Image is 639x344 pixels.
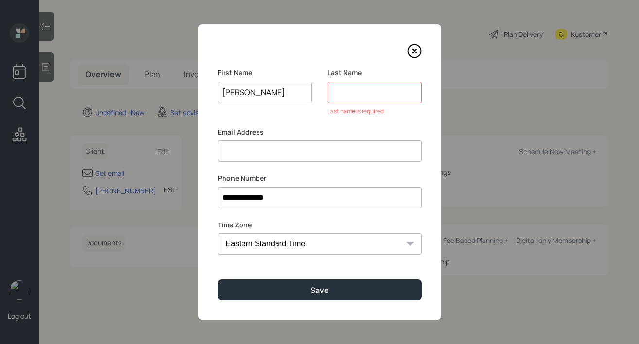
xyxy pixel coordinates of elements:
[218,173,422,183] label: Phone Number
[311,285,329,295] div: Save
[218,68,312,78] label: First Name
[328,107,422,116] div: Last name is required
[218,220,422,230] label: Time Zone
[218,127,422,137] label: Email Address
[328,68,422,78] label: Last Name
[218,279,422,300] button: Save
